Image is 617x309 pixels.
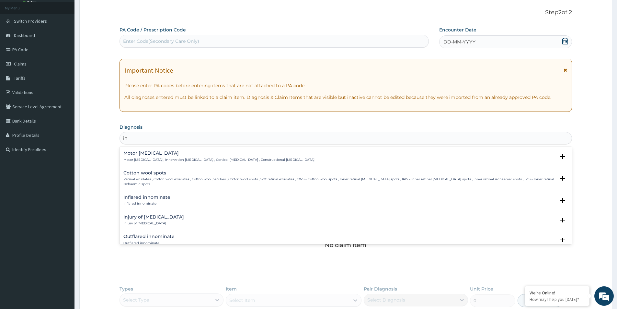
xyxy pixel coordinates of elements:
p: Retinal exudates , Cotton wool exudates , Cotton wool patches , Cotton wool spots , Soft retinal ... [123,177,555,186]
p: No claim item [325,242,366,248]
span: Dashboard [14,32,35,38]
p: Injury of [MEDICAL_DATA] [123,221,184,226]
div: Chat with us now [34,36,109,45]
label: Encounter Date [439,27,476,33]
img: d_794563401_company_1708531726252_794563401 [12,32,26,49]
p: Please enter PA codes before entering items that are not attached to a PA code [124,82,567,89]
i: open select status [559,236,566,244]
span: DD-MM-YYYY [443,39,475,45]
div: Minimize live chat window [106,3,122,19]
span: Switch Providers [14,18,47,24]
h4: Outflared innominate [123,234,175,239]
i: open select status [559,216,566,224]
div: Enter Code(Secondary Care Only) [123,38,199,44]
label: PA Code / Prescription Code [120,27,186,33]
h4: Cotton wool spots [123,171,555,175]
h4: Injury of [MEDICAL_DATA] [123,215,184,220]
h1: Important Notice [124,67,173,74]
p: Outflared innominate [123,241,175,245]
label: Diagnosis [120,124,143,130]
span: Tariffs [14,75,26,81]
i: open select status [559,153,566,160]
textarea: Type your message and hit 'Enter' [3,177,123,200]
p: Motor [MEDICAL_DATA] , Innervation [MEDICAL_DATA] , Cortical [MEDICAL_DATA] , Constructional [MED... [123,158,314,162]
h4: Inflared innominate [123,195,170,200]
div: We're Online! [530,290,585,296]
span: Claims [14,61,27,67]
span: We're online! [38,82,89,147]
p: All diagnoses entered must be linked to a claim item. Diagnosis & Claim Items that are visible bu... [124,94,567,101]
p: Inflared innominate [123,201,170,206]
p: How may I help you today? [530,297,585,302]
i: open select status [559,174,566,182]
i: open select status [559,196,566,204]
p: Step 2 of 2 [120,9,572,16]
h4: Motor [MEDICAL_DATA] [123,151,314,156]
